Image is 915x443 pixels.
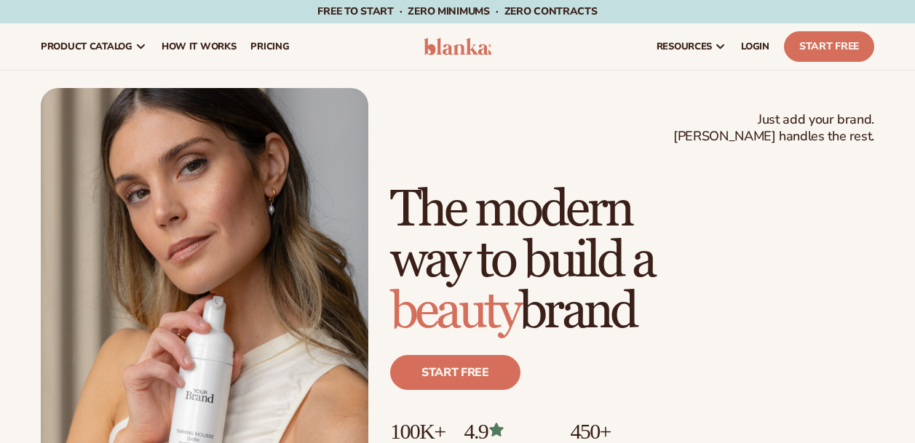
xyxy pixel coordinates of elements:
[570,419,680,443] p: 450+
[390,419,450,443] p: 100K+
[390,185,874,338] h1: The modern way to build a brand
[243,23,296,70] a: pricing
[784,31,874,62] a: Start Free
[317,4,597,18] span: Free to start · ZERO minimums · ZERO contracts
[390,281,519,343] span: beauty
[33,23,154,70] a: product catalog
[390,355,520,390] a: Start free
[673,111,874,145] span: Just add your brand. [PERSON_NAME] handles the rest.
[424,38,492,55] img: logo
[162,41,237,52] span: How It Works
[741,41,769,52] span: LOGIN
[154,23,244,70] a: How It Works
[649,23,734,70] a: resources
[657,41,712,52] span: resources
[464,419,556,443] p: 4.9
[734,23,777,70] a: LOGIN
[250,41,289,52] span: pricing
[41,41,132,52] span: product catalog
